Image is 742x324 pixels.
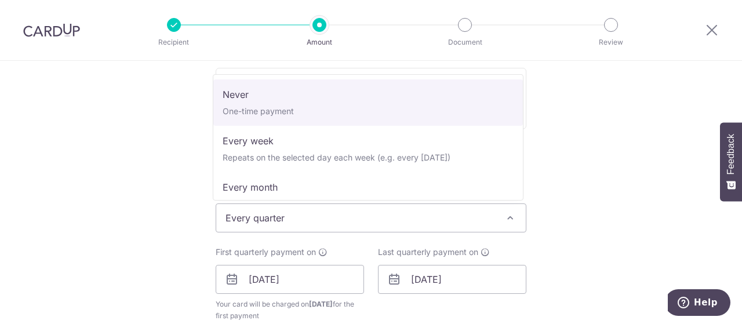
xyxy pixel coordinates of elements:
[422,37,508,48] p: Document
[223,88,514,101] p: Never
[726,134,736,174] span: Feedback
[309,300,333,308] span: [DATE]
[23,23,80,37] img: CardUp
[378,246,478,258] span: Last quarterly payment on
[720,122,742,201] button: Feedback - Show survey
[378,265,526,294] input: DD / MM / YYYY
[568,37,654,48] p: Review
[216,203,526,232] span: Every quarter
[223,180,514,194] p: Every month
[216,265,364,294] input: DD / MM / YYYY
[216,246,316,258] span: First quarterly payment on
[216,298,364,322] span: Your card will be charged on
[223,152,450,162] small: Repeats on the selected day each week (e.g. every [DATE])
[668,289,730,318] iframe: Opens a widget where you can find more information
[216,204,526,232] span: Every quarter
[277,37,362,48] p: Amount
[223,106,294,116] small: One-time payment
[131,37,217,48] p: Recipient
[223,134,514,148] p: Every week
